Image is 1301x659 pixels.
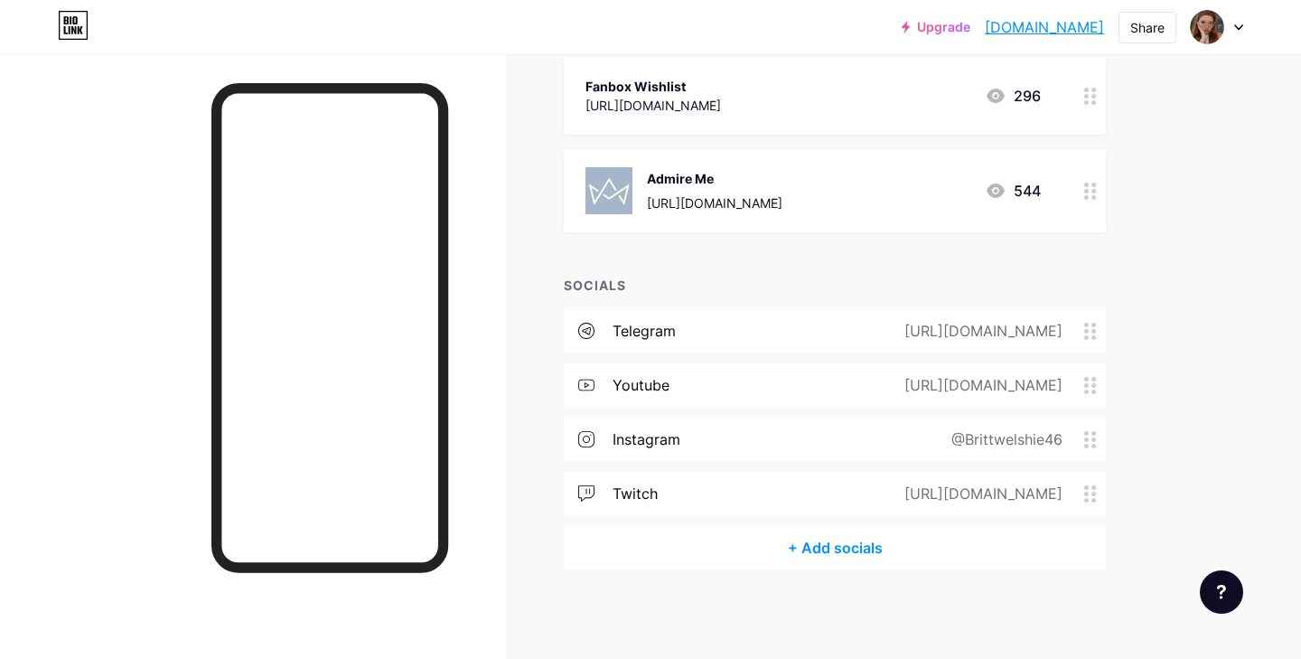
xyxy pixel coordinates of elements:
[613,428,680,450] div: instagram
[922,428,1084,450] div: @Brittwelshie46
[564,276,1106,295] div: SOCIALS
[985,16,1104,38] a: [DOMAIN_NAME]
[1190,10,1224,44] img: Brittany Murphy
[613,320,676,342] div: telegram
[613,483,658,504] div: twitch
[585,167,632,214] img: Admire Me
[613,374,669,396] div: youtube
[902,20,970,34] a: Upgrade
[647,169,782,188] div: Admire Me
[564,526,1106,570] div: + Add socials
[875,483,1084,504] div: [URL][DOMAIN_NAME]
[985,85,1041,107] div: 296
[875,320,1084,342] div: [URL][DOMAIN_NAME]
[1130,18,1165,37] div: Share
[985,180,1041,202] div: 544
[647,193,782,212] div: [URL][DOMAIN_NAME]
[585,77,721,96] div: Fanbox Wishlist
[875,374,1084,396] div: [URL][DOMAIN_NAME]
[585,96,721,115] div: [URL][DOMAIN_NAME]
